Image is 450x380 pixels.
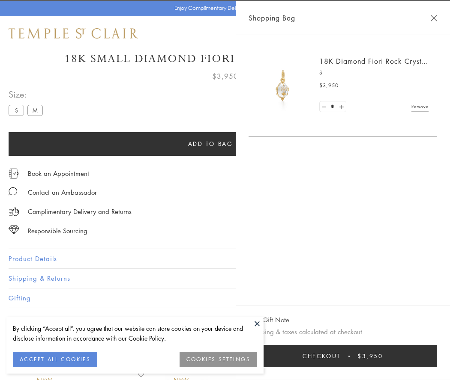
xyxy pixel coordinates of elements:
button: Product Details [9,249,441,268]
a: Set quantity to 0 [320,101,328,112]
a: Remove [411,102,429,111]
div: Responsible Sourcing [28,226,87,236]
div: Contact an Ambassador [28,187,97,198]
span: Size: [9,87,46,101]
p: Complimentary Delivery and Returns [28,206,132,217]
div: By clicking “Accept all”, you agree that our website can store cookies on your device and disclos... [13,324,257,343]
button: ACCEPT ALL COOKIES [13,352,97,367]
a: Set quantity to 2 [337,101,345,112]
span: Checkout [303,351,341,361]
img: icon_sourcing.svg [9,226,19,234]
button: Gifting [9,288,441,308]
button: Checkout $3,950 [249,345,437,367]
button: Shipping & Returns [9,269,441,288]
p: Shipping & taxes calculated at checkout [249,327,437,337]
p: S [319,68,429,77]
img: P51889-E11FIORI [257,60,309,111]
label: S [9,105,24,116]
h1: 18K Small Diamond Fiori Rock Crystal Amulet [9,51,441,66]
img: MessageIcon-01_2.svg [9,187,17,196]
span: $3,950 [212,71,238,82]
label: M [27,105,43,116]
button: Add Gift Note [249,315,289,325]
img: icon_appointment.svg [9,169,19,178]
span: Shopping Bag [249,12,295,24]
p: Enjoy Complimentary Delivery & Returns [174,4,272,12]
img: icon_delivery.svg [9,206,19,217]
button: Close Shopping Bag [431,15,437,21]
span: $3,950 [357,351,383,361]
button: COOKIES SETTINGS [180,352,257,367]
a: Book an Appointment [28,169,89,178]
span: Add to bag [188,139,233,148]
img: Temple St. Clair [9,28,138,39]
span: $3,950 [319,81,339,90]
button: Add to bag [9,132,412,156]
